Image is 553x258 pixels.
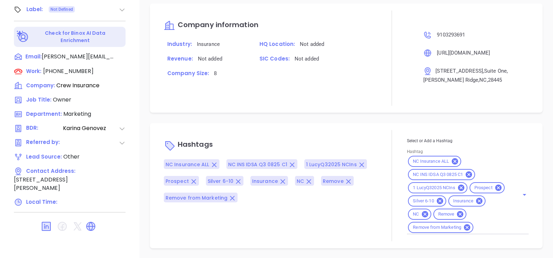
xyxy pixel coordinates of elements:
[56,81,99,89] span: Crew Insurance
[409,211,423,217] span: NC
[408,195,446,207] div: Silver 6-10
[409,225,465,231] span: Remove from Marketing
[437,50,490,56] span: [URL][DOMAIN_NAME]
[167,55,193,62] span: Revenue:
[25,53,42,62] span: Email:
[295,56,319,62] span: Not added
[166,178,189,185] span: Prospect
[297,178,304,185] span: NC
[259,40,295,48] span: HQ Location:
[449,198,478,204] span: Insurance
[409,159,453,164] span: NC Insurance ALL
[407,150,423,154] label: Hashtag
[306,161,357,168] span: 1 LucyQ32025 NCIns
[408,156,461,167] div: NC Insurance ALL
[470,185,497,191] span: Prospect
[53,96,71,104] span: Owner
[487,77,502,83] span: , 28445
[26,198,57,205] span: Local Time:
[478,77,487,83] span: , NC
[228,161,287,168] span: NC INS IDSA Q3 0825 C1
[197,41,220,47] span: Insurance
[17,31,29,43] img: Ai-Enrich-DaqCidB-.svg
[407,137,529,145] p: Select or Add a Hashtag
[30,30,121,44] p: Check for Binox AI Data Enrichment
[437,32,465,38] span: 9103293691
[63,110,91,118] span: Marketing
[409,172,467,178] span: NC INS IDSA Q3 0825 C1
[166,161,209,168] span: NC Insurance ALL
[409,198,438,204] span: Silver 6-10
[178,20,258,30] span: Company information
[434,211,459,217] span: Remove
[26,82,55,89] span: Company:
[167,40,192,48] span: Industry:
[214,70,217,76] span: 8
[26,67,41,75] span: Work:
[63,124,119,133] span: Karina Genovez
[408,209,431,220] div: NC
[433,209,467,220] div: Remove
[259,55,290,62] span: SIC Codes:
[252,178,278,185] span: Insurance
[63,153,80,161] span: Other
[26,138,62,147] span: Referred by:
[26,124,62,133] span: BDR:
[26,110,62,118] span: Department:
[448,195,486,207] div: Insurance
[408,169,475,180] div: NC INS IDSA Q3 0825 C1
[167,70,209,77] span: Company Size:
[483,68,507,74] span: , Suite One
[26,96,51,103] span: Job Title:
[208,178,233,185] span: Silver 6-10
[300,41,324,47] span: Not added
[408,182,467,193] div: 1 LucyQ32025 NCIns
[409,185,459,191] span: 1 LucyQ32025 NCIns
[164,21,258,29] a: Company information
[408,222,473,233] div: Remove from Marketing
[166,194,227,201] span: Remove from Marketing
[26,4,43,15] div: Label:
[323,178,344,185] span: Remove
[178,140,213,150] span: Hashtags
[435,68,483,74] span: [STREET_ADDRESS]
[26,153,62,160] span: Lead Source:
[50,6,73,13] span: Not Defined
[43,67,94,75] span: [PHONE_NUMBER]
[470,182,505,193] div: Prospect
[26,167,75,175] span: Contact Address:
[42,53,115,61] span: [PERSON_NAME][EMAIL_ADDRESS][DOMAIN_NAME]
[14,176,68,192] span: [STREET_ADDRESS][PERSON_NAME]
[520,190,529,200] button: Open
[198,56,222,62] span: Not added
